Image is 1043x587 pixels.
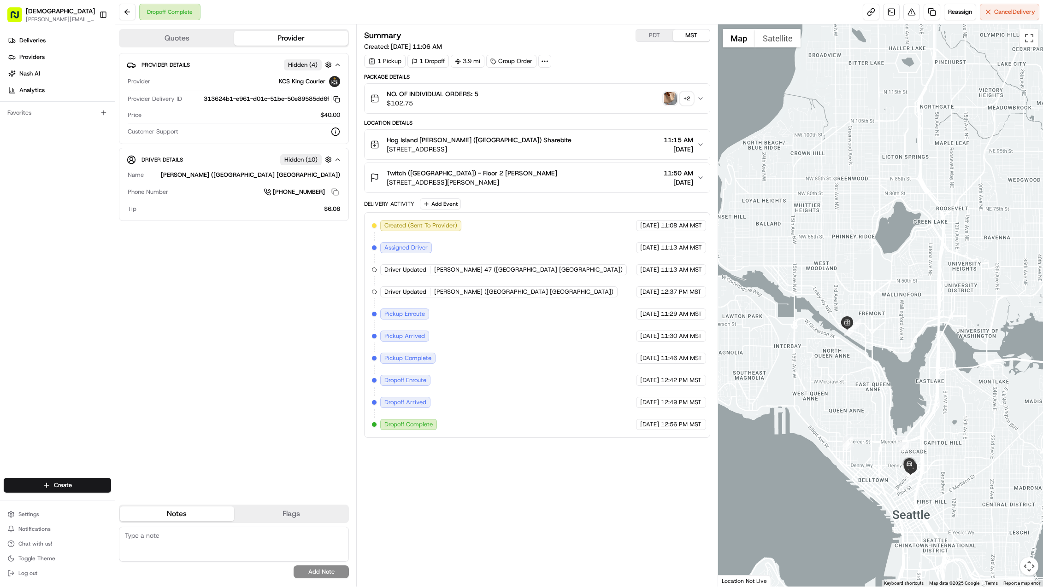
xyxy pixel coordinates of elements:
[387,169,557,178] span: Twitch ([GEOGRAPHIC_DATA]) - Floor 2 [PERSON_NAME]
[640,376,659,384] span: [DATE]
[284,156,318,164] span: Hidden ( 10 )
[720,575,751,587] img: Google
[640,221,659,230] span: [DATE]
[851,319,861,329] div: 2
[640,310,659,318] span: [DATE]
[128,171,144,179] span: Name
[4,105,111,120] div: Favorites
[78,134,85,142] div: 💻
[19,36,46,45] span: Deliveries
[234,31,348,46] button: Provider
[365,130,710,159] button: Hog Island [PERSON_NAME] ([GEOGRAPHIC_DATA]) Sharebite[STREET_ADDRESS]11:15 AM[DATE]
[661,266,702,274] span: 11:13 AM MST
[384,221,457,230] span: Created (Sent To Provider)
[264,187,340,197] a: [PHONE_NUMBER]
[18,540,52,547] span: Chat with us!
[127,57,341,72] button: Provider DetailsHidden (4)
[364,200,414,208] div: Delivery Activity
[128,95,182,103] span: Provider Delivery ID
[140,205,340,213] div: $6.08
[384,420,433,429] span: Dropoff Complete
[365,163,710,192] button: Twitch ([GEOGRAPHIC_DATA]) - Floor 2 [PERSON_NAME][STREET_ADDRESS][PERSON_NAME]11:50 AM[DATE]
[994,8,1035,16] span: Cancel Delivery
[31,97,117,105] div: We're available if you need us!
[720,575,751,587] a: Open this area in Google Maps (opens a new window)
[387,178,557,187] span: [STREET_ADDRESS][PERSON_NAME]
[4,50,115,64] a: Providers
[661,221,702,230] span: 11:08 AM MST
[24,59,152,69] input: Clear
[391,42,442,51] span: [DATE] 11:06 AM
[387,135,572,145] span: Hog Island [PERSON_NAME] ([GEOGRAPHIC_DATA]) Sharebite
[434,288,613,296] span: [PERSON_NAME] ([GEOGRAPHIC_DATA] [GEOGRAPHIC_DATA])
[640,420,659,429] span: [DATE]
[434,266,623,274] span: [PERSON_NAME] 47 ([GEOGRAPHIC_DATA] [GEOGRAPHIC_DATA])
[204,95,340,103] button: 313624b1-e961-d01c-51be-50e89585dd6f
[157,91,168,102] button: Start new chat
[147,171,340,179] div: [PERSON_NAME] ([GEOGRAPHIC_DATA] [GEOGRAPHIC_DATA])
[387,145,572,154] span: [STREET_ADDRESS]
[26,6,95,16] button: [DEMOGRAPHIC_DATA]
[4,83,115,98] a: Analytics
[1020,29,1038,47] button: Toggle fullscreen view
[387,99,478,108] span: $102.75
[844,325,854,336] div: 1
[843,440,853,450] div: 3
[640,244,659,252] span: [DATE]
[640,398,659,407] span: [DATE]
[4,4,95,26] button: [DEMOGRAPHIC_DATA][PERSON_NAME][EMAIL_ADDRESS][DOMAIN_NAME]
[54,481,72,489] span: Create
[906,466,916,476] div: 7
[420,198,461,209] button: Add Event
[661,420,701,429] span: 12:56 PM MST
[364,119,710,127] div: Location Details
[4,537,111,550] button: Chat with us!
[384,288,426,296] span: Driver Updated
[661,398,701,407] span: 12:49 PM MST
[9,88,26,105] img: 1736555255976-a54dd68f-1ca7-489b-9aae-adbdc363a1c4
[4,523,111,535] button: Notifications
[661,376,701,384] span: 12:42 PM MST
[18,134,71,143] span: Knowledge Base
[1003,581,1040,586] a: Report a map error
[128,188,168,196] span: Phone Number
[755,29,801,47] button: Show satellite imagery
[384,244,428,252] span: Assigned Driver
[19,53,45,61] span: Providers
[4,33,115,48] a: Deliveries
[364,31,401,40] h3: Summary
[661,332,702,340] span: 11:30 AM MST
[384,398,426,407] span: Dropoff Arrived
[640,266,659,274] span: [DATE]
[128,128,178,136] span: Customer Support
[284,59,334,70] button: Hidden (4)
[365,84,710,113] button: NO. OF INDIVIDUAL ORDERS: 5$102.75photo_proof_of_pickup image+2
[884,580,924,587] button: Keyboard shortcuts
[280,154,334,165] button: Hidden (10)
[279,77,325,86] span: KCS King Courier
[128,205,136,213] span: Tip
[4,567,111,580] button: Log out
[127,152,341,167] button: Driver DetailsHidden (10)
[128,111,141,119] span: Price
[4,552,111,565] button: Toggle Theme
[120,31,234,46] button: Quotes
[661,244,702,252] span: 11:13 AM MST
[364,73,710,81] div: Package Details
[904,469,914,479] div: 8
[234,506,348,521] button: Flags
[384,266,426,274] span: Driver Updated
[897,436,907,447] div: 5
[661,354,702,362] span: 11:46 AM MST
[6,130,74,146] a: 📗Knowledge Base
[9,9,28,28] img: Nash
[18,511,39,518] span: Settings
[329,76,340,87] img: kcs-delivery.png
[673,29,710,41] button: MST
[384,310,425,318] span: Pickup Enroute
[384,376,426,384] span: Dropoff Enroute
[985,581,998,586] a: Terms
[723,29,755,47] button: Show street map
[640,332,659,340] span: [DATE]
[92,156,112,163] span: Pylon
